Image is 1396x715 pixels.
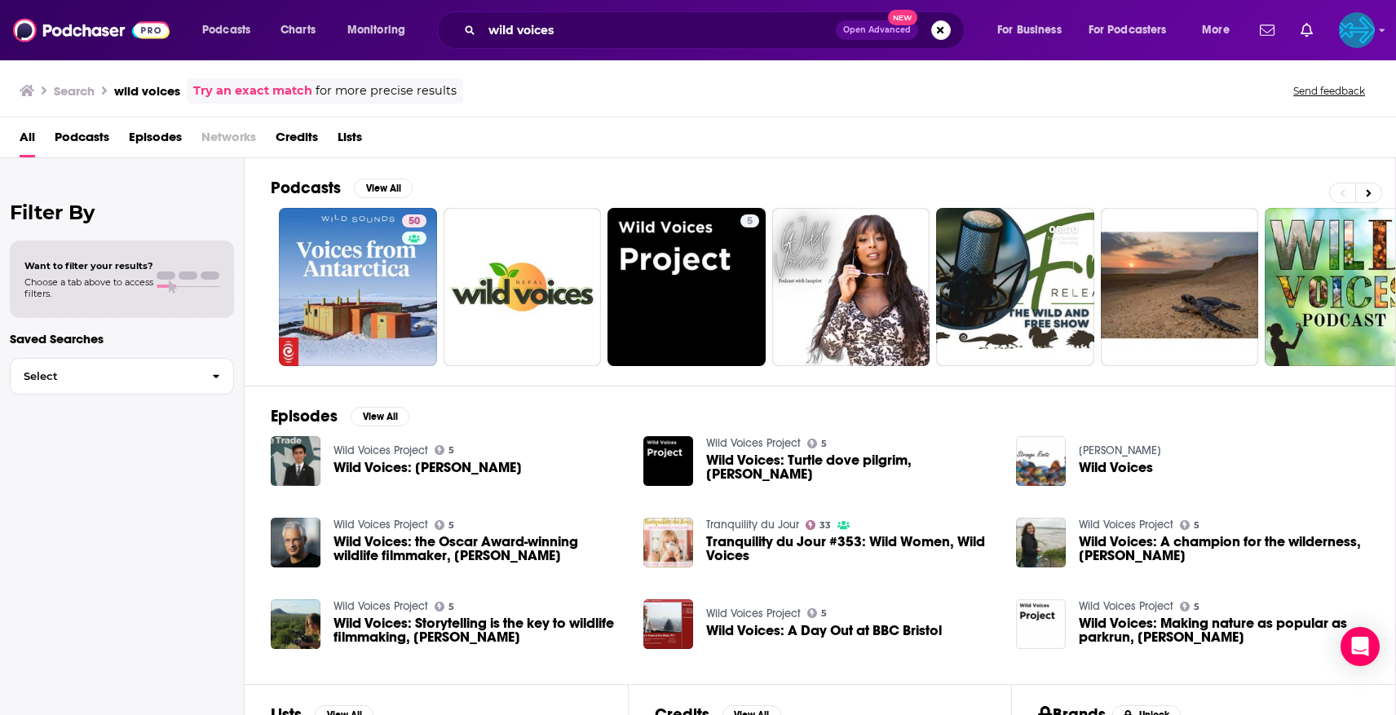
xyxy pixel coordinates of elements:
[643,518,693,567] img: Tranquility du Jour #353: Wild Women, Wild Voices
[334,461,522,474] a: Wild Voices: Aidan Gallagher
[334,444,428,457] a: Wild Voices Project
[1079,616,1369,644] span: Wild Voices: Making nature as popular as parkrun, [PERSON_NAME]
[821,440,827,448] span: 5
[1194,603,1199,611] span: 5
[1341,627,1380,666] div: Open Intercom Messenger
[271,436,320,486] img: Wild Voices: Aidan Gallagher
[1339,12,1375,48] button: Show profile menu
[836,20,918,40] button: Open AdvancedNew
[1016,518,1066,567] img: Wild Voices: A champion for the wilderness, Jo Roberts
[435,520,455,530] a: 5
[334,616,624,644] span: Wild Voices: Storytelling is the key to wildlife filmmaking, [PERSON_NAME]
[347,19,405,42] span: Monitoring
[706,518,799,532] a: Tranquility du Jour
[706,453,996,481] a: Wild Voices: Turtle dove pilgrim, Jonny Rankin
[54,83,95,99] h3: Search
[819,522,831,529] span: 33
[1079,535,1369,563] span: Wild Voices: A champion for the wilderness, [PERSON_NAME]
[20,124,35,157] a: All
[334,461,522,474] span: Wild Voices: [PERSON_NAME]
[271,599,320,649] img: Wild Voices: Storytelling is the key to wildlife filmmaking, Tania Esteban
[1078,17,1191,43] button: open menu
[55,124,109,157] a: Podcasts
[706,535,996,563] a: Tranquility du Jour #353: Wild Women, Wild Voices
[448,522,454,529] span: 5
[1339,12,1375,48] img: User Profile
[1079,599,1173,613] a: Wild Voices Project
[1079,461,1153,474] a: Wild Voices
[334,518,428,532] a: Wild Voices Project
[1079,616,1369,644] a: Wild Voices: Making nature as popular as parkrun, Pamela Abbott
[607,208,766,366] a: 5
[271,518,320,567] img: Wild Voices: the Oscar Award-winning wildlife filmmaker, Louie Psihoyos
[1253,16,1281,44] a: Show notifications dropdown
[129,124,182,157] a: Episodes
[807,439,828,448] a: 5
[1016,599,1066,649] img: Wild Voices: Making nature as popular as parkrun, Pamela Abbott
[1194,522,1199,529] span: 5
[354,179,413,198] button: View All
[706,453,996,481] span: Wild Voices: Turtle dove pilgrim, [PERSON_NAME]
[202,19,250,42] span: Podcasts
[807,608,828,618] a: 5
[1202,19,1230,42] span: More
[448,603,454,611] span: 5
[334,535,624,563] a: Wild Voices: the Oscar Award-winning wildlife filmmaker, Louie Psihoyos
[281,19,316,42] span: Charts
[1339,12,1375,48] span: Logged in as backbonemedia
[13,15,170,46] img: Podchaser - Follow, Share and Rate Podcasts
[1288,84,1370,98] button: Send feedback
[114,83,180,99] h3: wild voices
[402,214,426,227] a: 50
[448,447,454,454] span: 5
[1079,444,1161,457] a: Charlie H Russell
[706,624,942,638] span: Wild Voices: A Day Out at BBC Bristol
[191,17,272,43] button: open menu
[24,260,153,271] span: Want to filter your results?
[1294,16,1319,44] a: Show notifications dropdown
[271,178,413,198] a: PodcastsView All
[453,11,980,49] div: Search podcasts, credits, & more...
[643,599,693,649] img: Wild Voices: A Day Out at BBC Bristol
[338,124,362,157] a: Lists
[706,607,801,620] a: Wild Voices Project
[201,124,256,157] span: Networks
[1079,518,1173,532] a: Wild Voices Project
[1180,520,1200,530] a: 5
[1180,602,1200,611] a: 5
[271,406,338,426] h2: Episodes
[1089,19,1167,42] span: For Podcasters
[997,19,1062,42] span: For Business
[843,26,911,34] span: Open Advanced
[986,17,1082,43] button: open menu
[747,214,753,230] span: 5
[276,124,318,157] a: Credits
[482,17,836,43] input: Search podcasts, credits, & more...
[740,214,759,227] a: 5
[271,406,409,426] a: EpisodesView All
[888,10,917,25] span: New
[270,17,325,43] a: Charts
[821,610,827,617] span: 5
[409,214,420,230] span: 50
[271,178,341,198] h2: Podcasts
[1016,436,1066,486] img: Wild Voices
[11,371,199,382] span: Select
[435,602,455,611] a: 5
